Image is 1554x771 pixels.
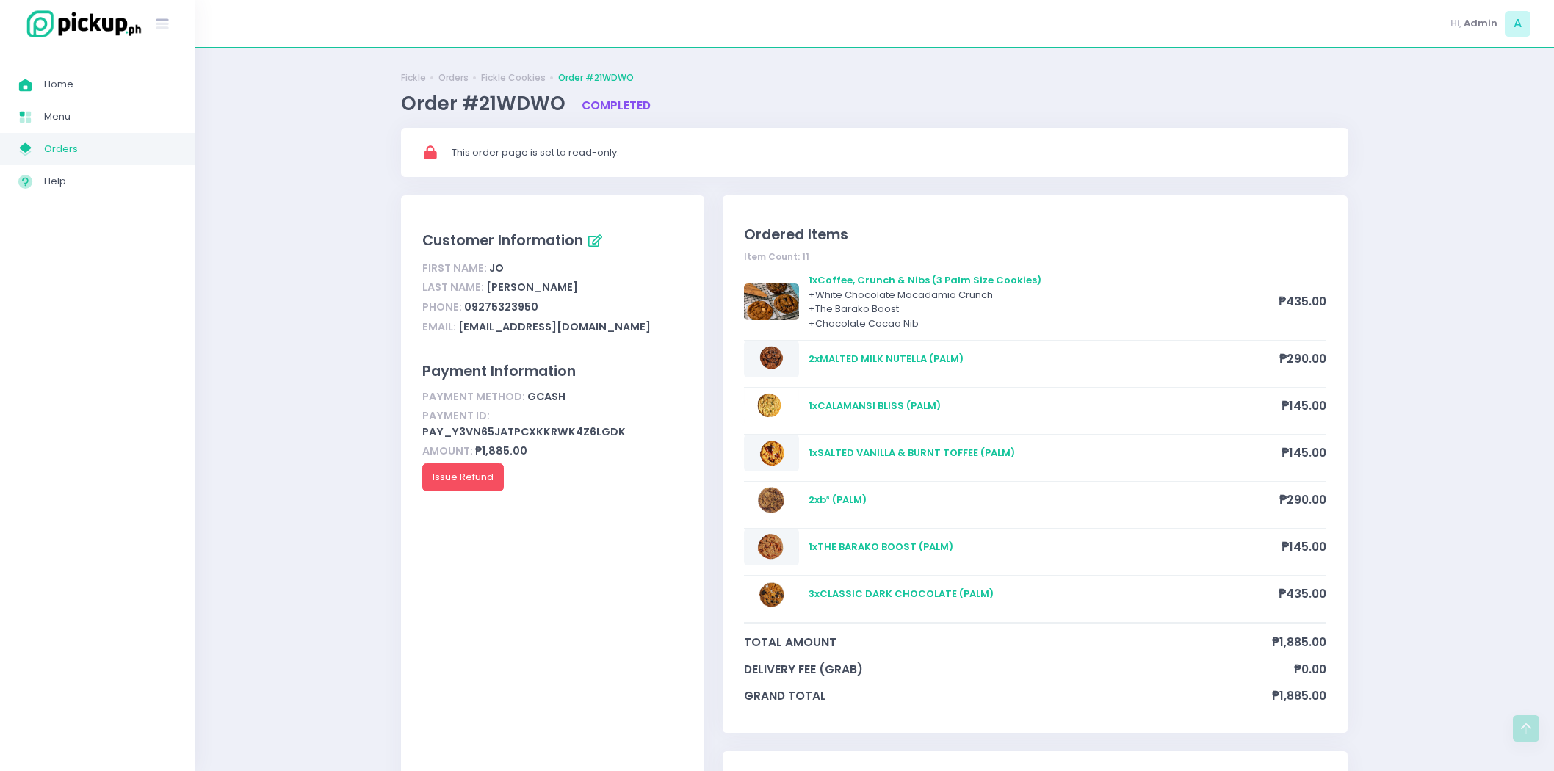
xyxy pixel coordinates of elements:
span: A [1505,11,1530,37]
div: pay_y3vN65jatpCXKkrwk4Z6LGDK [422,407,683,442]
div: This order page is set to read-only. [452,145,1329,160]
span: grand total [744,687,1272,704]
span: Email: [422,319,456,334]
div: [EMAIL_ADDRESS][DOMAIN_NAME] [422,317,683,337]
div: Ordered Items [744,224,1326,245]
span: ₱1,885.00 [1272,687,1326,704]
span: Menu [44,107,176,126]
span: total amount [744,634,1272,651]
button: Issue Refund [422,463,504,491]
span: Orders [44,140,176,159]
div: Customer Information [422,229,683,254]
span: ₱0.00 [1294,661,1326,678]
span: Phone: [422,300,462,314]
span: completed [582,98,651,113]
div: Payment Information [422,361,683,382]
div: gcash [422,387,683,407]
div: ₱1,885.00 [422,442,683,462]
span: Payment ID: [422,408,490,423]
a: Orders [438,71,469,84]
div: Item Count: 11 [744,250,1326,264]
a: Fickle [401,71,426,84]
a: Order #21WDWO [558,71,634,84]
span: Payment Method: [422,389,525,404]
div: [PERSON_NAME] [422,278,683,298]
span: Home [44,75,176,94]
span: ₱1,885.00 [1272,634,1326,651]
span: Last Name: [422,280,484,294]
span: First Name: [422,261,487,275]
div: Jo [422,258,683,278]
span: Admin [1464,16,1497,31]
span: Hi, [1450,16,1461,31]
span: Help [44,172,176,191]
span: Amount: [422,444,473,458]
span: Order #21WDWO [401,90,570,117]
div: 09275323950 [422,297,683,317]
a: Fickle Cookies [481,71,546,84]
span: delivery fee (grab) [744,661,1294,678]
img: logo [18,8,143,40]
